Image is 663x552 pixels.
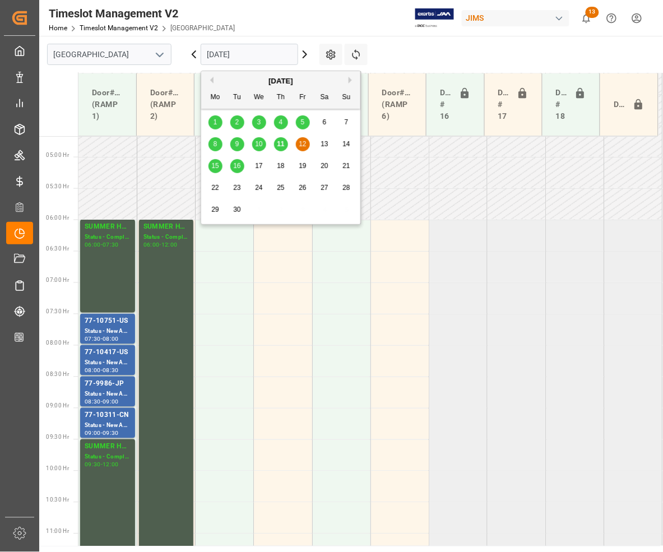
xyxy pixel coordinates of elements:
[46,277,69,284] span: 07:00 Hr
[323,118,327,126] span: 6
[345,118,349,126] span: 7
[214,118,217,126] span: 1
[342,140,350,148] span: 14
[46,215,69,221] span: 06:00 Hr
[230,137,244,151] div: Choose Tuesday, September 9th, 2025
[151,46,168,63] button: open menu
[49,24,67,32] a: Home
[257,118,261,126] span: 3
[85,379,131,390] div: 77-9986-JP
[160,243,161,248] div: -
[85,359,131,368] div: Status - New Appointment
[208,159,222,173] div: Choose Monday, September 15th, 2025
[299,162,306,170] span: 19
[318,115,332,129] div: Choose Saturday, September 6th, 2025
[342,184,350,192] span: 28
[340,181,354,195] div: Choose Sunday, September 28th, 2025
[143,233,189,243] div: Status - Completed
[101,337,103,342] div: -
[494,82,512,127] div: Doors # 17
[49,5,235,22] div: Timeslot Management V2
[609,94,628,115] div: Door#23
[46,497,69,503] span: 10:30 Hr
[46,466,69,472] span: 10:00 Hr
[233,184,240,192] span: 23
[277,184,284,192] span: 25
[208,115,222,129] div: Choose Monday, September 1st, 2025
[574,6,599,31] button: show 13 new notifications
[235,140,239,148] span: 9
[103,368,119,373] div: 08:30
[85,442,131,453] div: SUMMER HOURS FINAL
[85,327,131,337] div: Status - New Appointment
[255,184,262,192] span: 24
[46,309,69,315] span: 07:30 Hr
[230,91,244,105] div: Tu
[279,118,283,126] span: 4
[201,44,298,65] input: DD-MM-YYYY
[277,140,284,148] span: 11
[340,91,354,105] div: Su
[274,159,288,173] div: Choose Thursday, September 18th, 2025
[349,77,355,84] button: Next Month
[85,410,131,421] div: 77-10311-CN
[101,400,103,405] div: -
[296,115,310,129] div: Choose Friday, September 5th, 2025
[85,368,101,373] div: 08:00
[103,337,119,342] div: 08:00
[146,82,185,127] div: Door#24 (RAMP 2)
[230,181,244,195] div: Choose Tuesday, September 23rd, 2025
[318,159,332,173] div: Choose Saturday, September 20th, 2025
[599,6,624,31] button: Help Center
[101,368,103,373] div: -
[85,462,101,467] div: 09:30
[340,137,354,151] div: Choose Sunday, September 14th, 2025
[101,462,103,467] div: -
[85,400,101,405] div: 08:30
[252,181,266,195] div: Choose Wednesday, September 24th, 2025
[103,431,119,436] div: 09:30
[85,243,101,248] div: 06:00
[462,7,574,29] button: JIMS
[85,337,101,342] div: 07:30
[318,181,332,195] div: Choose Saturday, September 27th, 2025
[103,462,119,467] div: 12:00
[103,400,119,405] div: 09:00
[252,159,266,173] div: Choose Wednesday, September 17th, 2025
[296,159,310,173] div: Choose Friday, September 19th, 2025
[321,162,328,170] span: 20
[340,115,354,129] div: Choose Sunday, September 7th, 2025
[551,82,570,127] div: Doors # 18
[252,137,266,151] div: Choose Wednesday, September 10th, 2025
[230,159,244,173] div: Choose Tuesday, September 16th, 2025
[85,390,131,400] div: Status - New Appointment
[101,243,103,248] div: -
[378,82,417,127] div: Door#19 (RAMP 6)
[211,184,219,192] span: 22
[80,24,158,32] a: Timeslot Management V2
[255,162,262,170] span: 17
[46,403,69,409] span: 09:00 Hr
[85,347,131,359] div: 77-10417-US
[586,7,599,18] span: 13
[85,233,131,243] div: Status - Completed
[85,316,131,327] div: 77-10751-US
[85,431,101,436] div: 09:00
[233,206,240,214] span: 30
[46,340,69,346] span: 08:00 Hr
[235,118,239,126] span: 2
[321,140,328,148] span: 13
[318,137,332,151] div: Choose Saturday, September 13th, 2025
[274,91,288,105] div: Th
[274,137,288,151] div: Choose Thursday, September 11th, 2025
[205,112,358,221] div: month 2025-09
[252,91,266,105] div: We
[46,372,69,378] span: 08:30 Hr
[46,434,69,440] span: 09:30 Hr
[435,82,454,127] div: Doors # 16
[318,91,332,105] div: Sa
[296,181,310,195] div: Choose Friday, September 26th, 2025
[103,243,119,248] div: 07:30
[46,152,69,158] span: 05:00 Hr
[85,453,131,462] div: Status - Completed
